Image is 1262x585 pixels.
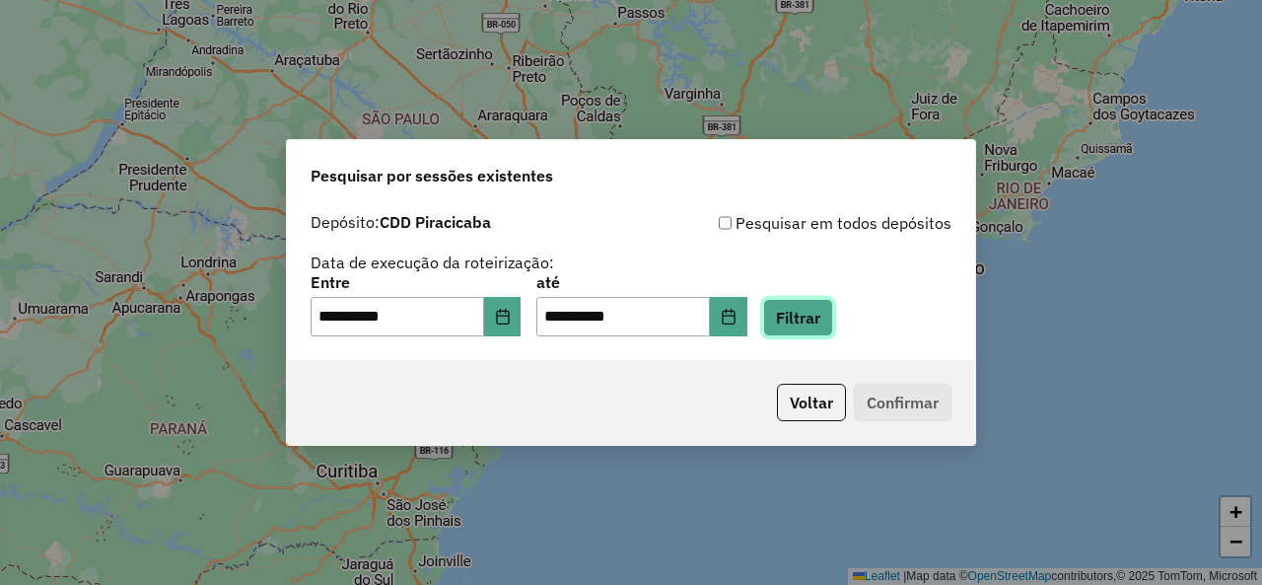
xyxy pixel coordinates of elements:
label: Entre [311,270,521,294]
div: Pesquisar em todos depósitos [631,211,951,235]
label: Data de execução da roteirização: [311,251,554,274]
button: Voltar [777,384,846,421]
button: Filtrar [763,299,833,336]
label: Depósito: [311,210,491,234]
button: Choose Date [484,297,522,336]
span: Pesquisar por sessões existentes [311,164,553,187]
button: Choose Date [710,297,747,336]
label: até [536,270,746,294]
strong: CDD Piracicaba [380,212,491,232]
